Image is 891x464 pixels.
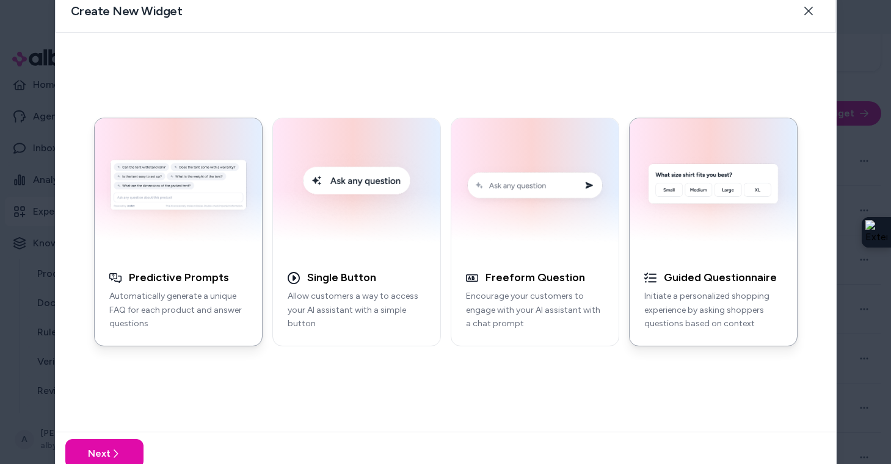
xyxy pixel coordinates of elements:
img: Single Button Embed Example [280,126,433,249]
h3: Guided Questionnaire [664,271,777,285]
img: Generative Q&A Example [102,126,255,249]
p: Initiate a personalized shopping experience by asking shoppers questions based on context [644,290,782,331]
button: Conversation Prompt ExampleFreeform QuestionEncourage your customers to engage with your AI assis... [451,118,619,346]
h3: Predictive Prompts [129,271,229,285]
button: Generative Q&A ExamplePredictive PromptsAutomatically generate a unique FAQ for each product and ... [94,118,263,346]
button: AI Initial Question ExampleGuided QuestionnaireInitiate a personalized shopping experience by ask... [629,118,798,346]
button: Single Button Embed ExampleSingle ButtonAllow customers a way to access your AI assistant with a ... [272,118,441,346]
p: Allow customers a way to access your AI assistant with a simple button [288,290,426,331]
p: Automatically generate a unique FAQ for each product and answer questions [109,290,247,331]
img: Conversation Prompt Example [459,126,611,249]
h3: Freeform Question [486,271,585,285]
p: Encourage your customers to engage with your AI assistant with a chat prompt [466,290,604,331]
h2: Create New Widget [71,2,183,20]
h3: Single Button [307,271,376,285]
img: AI Initial Question Example [637,126,790,249]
